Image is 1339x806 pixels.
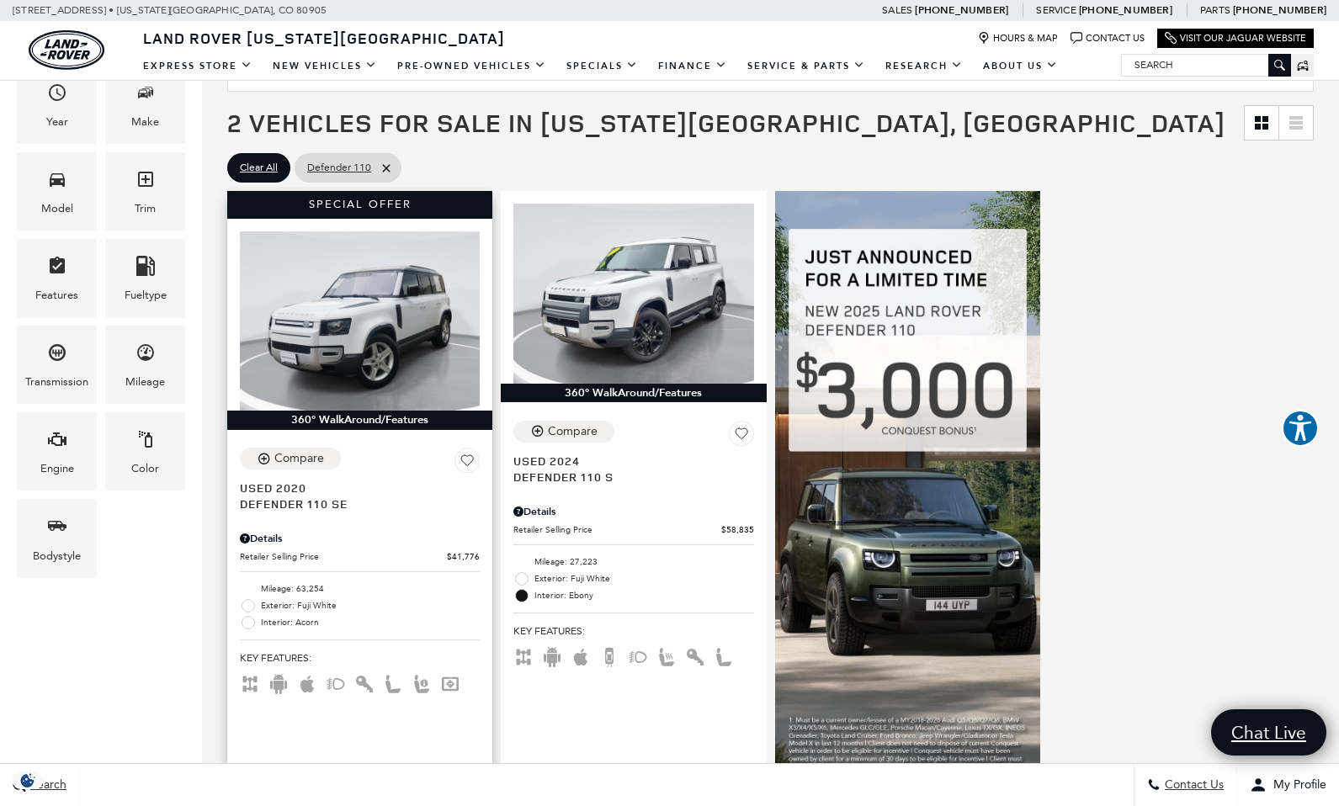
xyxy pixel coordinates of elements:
[135,338,156,373] span: Mileage
[1245,106,1278,140] a: Grid View
[240,480,467,496] span: Used 2020
[973,51,1068,81] a: About Us
[556,51,648,81] a: Specials
[29,30,104,70] img: Land Rover
[1161,778,1224,793] span: Contact Us
[1165,32,1306,45] a: Visit Our Jaguar Website
[17,326,97,404] div: TransmissionTransmission
[240,496,467,512] span: Defender 110 SE
[227,191,492,218] div: Special Offer
[513,421,614,443] button: Compare Vehicle
[714,650,734,661] span: Leather Seats
[135,425,156,459] span: Color
[268,676,289,688] span: Android Auto
[240,231,480,411] img: 2020 Land Rover Defender 110 SE
[47,165,67,199] span: Model
[135,252,156,286] span: Fueltype
[240,550,447,563] span: Retailer Selling Price
[978,32,1058,45] a: Hours & Map
[648,51,737,81] a: Finance
[261,597,480,614] span: Exterior: Fuji White
[240,676,260,688] span: AWD
[513,469,741,485] span: Defender 110 S
[17,152,97,231] div: ModelModel
[240,480,480,512] a: Used 2020Defender 110 SE
[105,412,185,490] div: ColorColor
[227,411,492,429] div: 360° WalkAround/Features
[133,51,1068,81] nav: Main Navigation
[1282,410,1319,447] button: Explore your accessibility options
[534,587,753,604] span: Interior: Ebony
[729,421,754,453] button: Save Vehicle
[105,239,185,317] div: FueltypeFueltype
[131,113,159,131] div: Make
[35,286,78,305] div: Features
[542,650,562,661] span: Android Auto
[1036,4,1076,16] span: Service
[227,105,1225,140] span: 2 Vehicles for Sale in [US_STATE][GEOGRAPHIC_DATA], [GEOGRAPHIC_DATA]
[17,412,97,490] div: EngineEngine
[628,650,648,661] span: Fog Lights
[513,554,753,570] li: Mileage: 27,223
[17,239,97,317] div: FeaturesFeatures
[297,676,317,688] span: Apple Car-Play
[240,581,480,597] li: Mileage: 63,254
[274,451,324,466] div: Compare
[599,650,619,661] span: Backup Camera
[105,66,185,144] div: MakeMake
[513,504,753,519] div: Pricing Details - Defender 110 S
[240,531,480,546] div: Pricing Details - Defender 110 SE
[412,676,432,688] span: Memory Seats
[447,550,480,563] span: $41,776
[47,425,67,459] span: Engine
[8,772,47,789] img: Opt-Out Icon
[133,51,263,81] a: EXPRESS STORE
[263,51,387,81] a: New Vehicles
[383,676,403,688] span: Leather Seats
[240,649,480,667] span: Key Features :
[534,570,753,587] span: Exterior: Fuji White
[307,157,371,178] span: Defender 110
[882,4,912,16] span: Sales
[240,448,341,469] button: Compare Vehicle
[135,165,156,199] span: Trim
[513,523,720,536] span: Retailer Selling Price
[548,424,598,439] div: Compare
[440,676,460,688] span: Navigation Sys
[571,650,591,661] span: Apple Car-Play
[47,252,67,286] span: Features
[513,204,753,384] img: 2024 Land Rover Defender 110 S
[326,676,346,688] span: Fog Lights
[133,28,515,48] a: Land Rover [US_STATE][GEOGRAPHIC_DATA]
[143,28,505,48] span: Land Rover [US_STATE][GEOGRAPHIC_DATA]
[105,326,185,404] div: MileageMileage
[354,676,375,688] span: Keyless Entry
[513,453,741,469] span: Used 2024
[501,384,766,402] div: 360° WalkAround/Features
[513,650,534,661] span: AWD
[1200,4,1230,16] span: Parts
[1282,410,1319,450] aside: Accessibility Help Desk
[131,459,159,478] div: Color
[1211,709,1326,756] a: Chat Live
[737,51,875,81] a: Service & Parts
[1223,721,1315,744] span: Chat Live
[915,3,1008,17] a: [PHONE_NUMBER]
[46,113,68,131] div: Year
[25,373,88,391] div: Transmission
[454,448,480,480] button: Save Vehicle
[125,373,165,391] div: Mileage
[513,622,753,640] span: Key Features :
[105,152,185,231] div: TrimTrim
[1122,55,1290,75] input: Search
[685,650,705,661] span: Keyless Entry
[17,66,97,144] div: YearYear
[721,523,754,536] span: $58,835
[1071,32,1145,45] a: Contact Us
[125,286,167,305] div: Fueltype
[1237,764,1339,806] button: Open user profile menu
[135,199,156,218] div: Trim
[875,51,973,81] a: Research
[40,459,74,478] div: Engine
[47,78,67,113] span: Year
